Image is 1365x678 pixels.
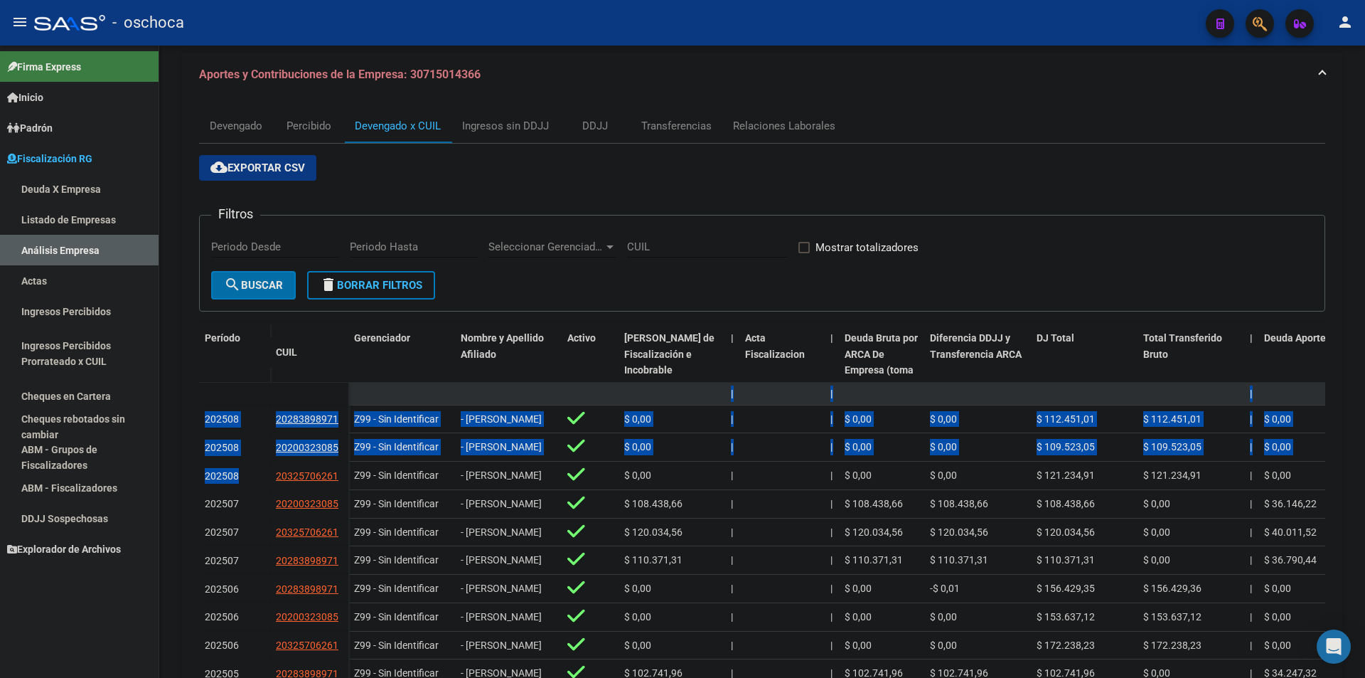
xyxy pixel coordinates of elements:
span: $ 153.637,12 [1143,611,1201,623]
span: - [PERSON_NAME] [461,498,542,509]
span: | [830,611,833,623]
span: Mostrar totalizadores [815,239,919,256]
div: Ingresos sin DDJJ [462,118,549,134]
datatable-header-cell: DJ Total [1031,323,1137,418]
span: Acta Fiscalizacion [745,332,805,360]
span: Inicio [7,90,43,105]
span: Seleccionar Gerenciador [488,240,604,253]
datatable-header-cell: Acta Fiscalizacion [739,323,825,418]
span: $ 0,00 [845,611,872,623]
div: Relaciones Laborales [733,118,835,134]
span: | [1250,388,1253,399]
span: $ 109.523,05 [1037,441,1095,452]
span: | [1250,498,1252,509]
span: Aportes y Contribuciones de la Empresa: 30715014366 [199,68,481,81]
span: $ 110.371,31 [845,554,903,566]
span: $ 0,00 [845,640,872,651]
span: | [731,470,733,481]
span: $ 0,00 [624,583,651,594]
span: $ 108.438,66 [624,498,682,509]
span: | [731,332,734,344]
span: $ 0,00 [624,470,651,481]
datatable-header-cell: | [825,323,839,418]
span: $ 40.011,52 [1264,526,1317,538]
span: 20283898971 [276,413,338,425]
span: | [731,640,733,651]
span: | [830,498,833,509]
div: Devengado [210,118,262,134]
div: Percibido [287,118,331,134]
span: Diferencia DDJJ y Transferencia ARCA [930,332,1022,360]
span: | [731,526,733,538]
span: $ 172.238,23 [1037,640,1095,651]
span: Borrar Filtros [320,279,422,292]
span: $ 0,00 [930,611,957,623]
span: | [830,441,833,452]
span: | [1250,583,1252,594]
datatable-header-cell: Activo [562,323,619,418]
span: $ 110.371,31 [930,554,988,566]
span: Activo [567,332,596,344]
datatable-header-cell: Deuda Bruta Neto de Fiscalización e Incobrable [619,323,725,418]
span: $ 36.146,22 [1264,498,1317,509]
span: 20283898971 [276,583,338,595]
button: Buscar [211,271,296,300]
mat-expansion-panel-header: Aportes y Contribuciones de la Empresa: 30715014366 [182,52,1342,97]
span: 202506 [205,611,239,623]
span: 20200323085 [276,611,338,623]
span: $ 0,00 [1264,611,1291,623]
span: 202508 [205,413,239,425]
span: Z99 - Sin Identificar [354,498,439,509]
mat-icon: cloud_download [210,159,227,176]
div: Open Intercom Messenger [1317,630,1351,664]
span: $ 0,00 [1143,554,1170,566]
button: Borrar Filtros [307,271,435,300]
span: $ 0,00 [624,441,651,452]
span: Z99 - Sin Identificar [354,470,439,481]
span: $ 0,00 [624,413,651,425]
span: $ 36.790,44 [1264,554,1317,566]
span: Z99 - Sin Identificar [354,441,439,452]
span: - [PERSON_NAME] [461,554,542,566]
span: Z99 - Sin Identificar [354,611,439,623]
span: 20200323085 [276,442,338,453]
span: 202508 [205,470,239,482]
span: $ 112.451,01 [1143,413,1201,425]
span: $ 0,00 [845,583,872,594]
span: $ 0,00 [624,640,651,651]
datatable-header-cell: Nombre y Apellido Afiliado [455,323,562,418]
datatable-header-cell: Total Transferido Bruto [1137,323,1244,418]
span: | [830,388,833,399]
span: $ 110.371,31 [1037,554,1095,566]
span: $ 0,00 [930,640,957,651]
h3: Filtros [211,204,260,224]
span: $ 0,00 [845,441,872,452]
span: [PERSON_NAME] de Fiscalización e Incobrable [624,332,714,376]
span: $ 0,00 [1143,498,1170,509]
span: $ 110.371,31 [624,554,682,566]
span: $ 0,00 [1264,583,1291,594]
datatable-header-cell: Diferencia DDJJ y Transferencia ARCA [924,323,1031,418]
span: $ 120.034,56 [624,526,682,538]
datatable-header-cell: | [725,323,739,418]
span: Nombre y Apellido Afiliado [461,332,544,360]
span: 20325706261 [276,470,338,482]
span: $ 108.438,66 [1037,498,1095,509]
span: - [PERSON_NAME] [461,413,542,425]
span: | [830,470,833,481]
span: - [PERSON_NAME] [461,470,542,481]
span: $ 153.637,12 [1037,611,1095,623]
span: 20200323085 [276,498,338,509]
span: | [1250,332,1253,344]
span: Período [205,332,240,344]
datatable-header-cell: Deuda Aporte [1258,323,1365,418]
span: - [PERSON_NAME] [461,526,542,538]
span: $ 172.238,23 [1143,640,1201,651]
span: Z99 - Sin Identificar [354,554,439,566]
span: 202507 [205,526,239,538]
span: - oschoca [112,7,184,38]
span: $ 0,00 [1264,413,1291,425]
span: $ 0,00 [1143,526,1170,538]
span: CUIL [276,346,297,358]
span: Padrón [7,120,53,136]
